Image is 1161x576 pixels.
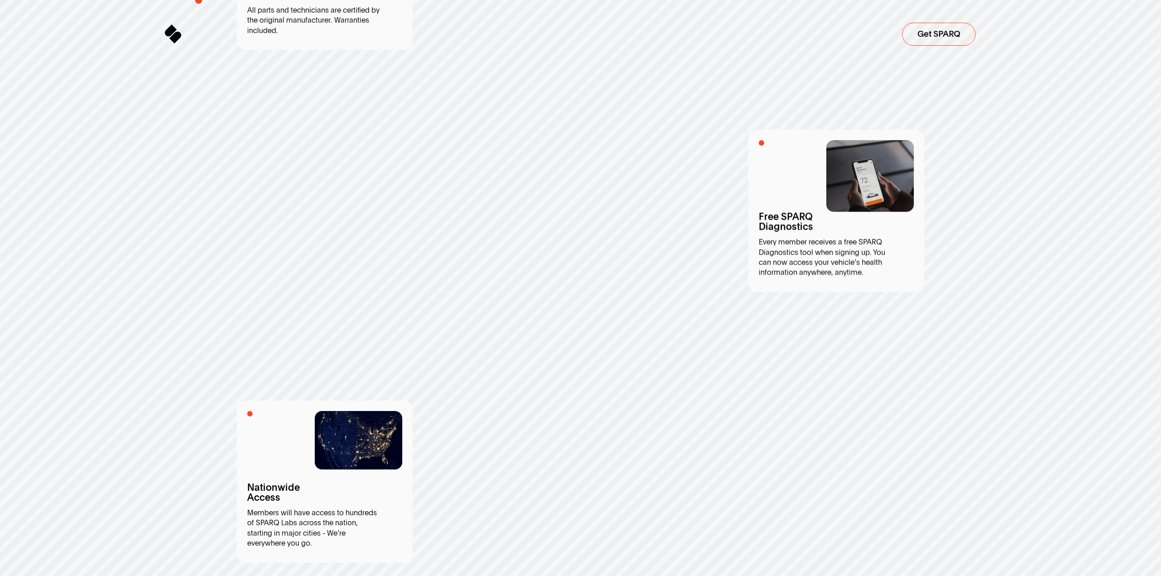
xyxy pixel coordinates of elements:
span: can now access your vehicle’s health [759,257,882,267]
span: information anywhere, anytime. [759,268,863,278]
img: SPARQ App diagnostic screen [826,140,914,212]
span: Free SPARQ Diagnostics [759,212,814,232]
img: US at night [315,411,402,470]
span: of SPARQ Labs across the nation, [247,518,358,528]
span: everywhere you go. [247,538,312,548]
span: Every member receives a free SPARQ Diagnostics tool when signing up. You can now access your vehi... [759,237,896,278]
span: Members will have access to hundreds [247,508,377,518]
span: Access [247,493,280,503]
span: Diagnostics tool when signing up. You [759,247,885,257]
span: Diagnostics [759,222,813,232]
span: Free SPARQ [759,212,813,222]
span: Members will have access to hundreds of SPARQ Labs across the nation, starting in major cities - ... [247,508,384,549]
span: Nationwide [247,483,300,493]
span: starting in major cities - We’re [247,528,346,538]
button: Sign up to the SPARQ waiting list [902,23,976,46]
span: Get SPARQ [917,30,960,39]
span: Every member receives a free SPARQ [759,237,882,247]
span: Nationwide Access [247,483,302,503]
